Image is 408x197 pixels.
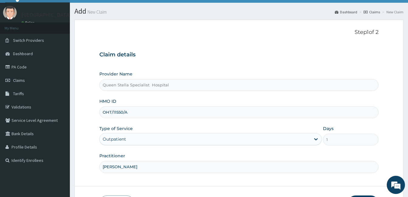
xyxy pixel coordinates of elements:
label: Days [323,125,334,132]
span: Tariffs [13,91,24,96]
label: Practitioner [99,153,125,159]
span: Dashboard [13,51,33,56]
input: Enter HMO ID [99,106,379,118]
div: Minimize live chat window [100,3,114,18]
small: New Claim [86,10,107,14]
span: Claims [13,78,25,83]
label: HMO ID [99,98,116,104]
div: Chat with us now [32,34,102,42]
a: Dashboard [335,9,357,15]
a: Online [21,21,36,25]
p: Step 1 of 2 [99,29,379,36]
label: Provider Name [99,71,132,77]
img: User Image [3,6,17,19]
span: Switch Providers [13,38,44,43]
input: Enter Name [99,161,379,173]
h1: Add [74,7,403,15]
h3: Claim details [99,52,379,58]
label: Type of Service [99,125,133,132]
p: [GEOGRAPHIC_DATA] [21,12,71,18]
a: Claims [364,9,380,15]
span: We're online! [35,60,84,121]
div: Outpatient [103,136,126,142]
li: New Claim [381,9,403,15]
textarea: Type your message and hit 'Enter' [3,132,116,153]
img: d_794563401_company_1708531726252_794563401 [11,30,25,45]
